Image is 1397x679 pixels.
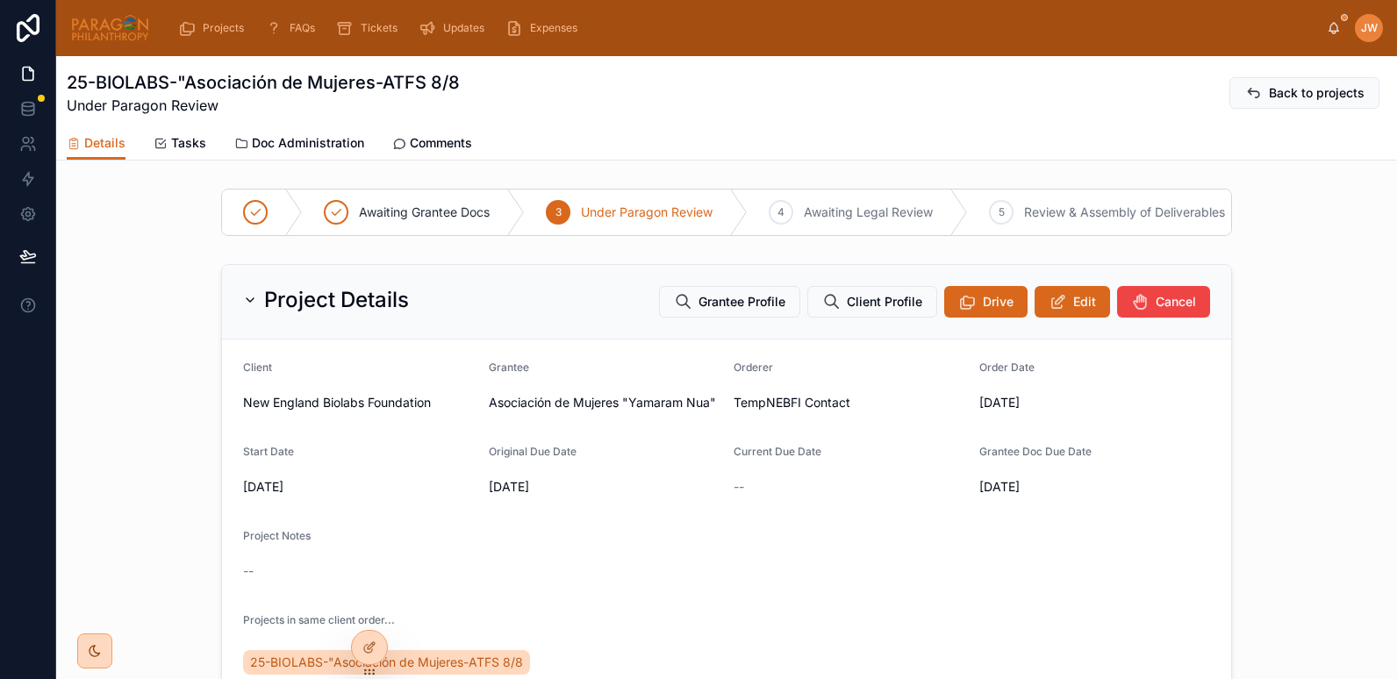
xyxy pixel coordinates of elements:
span: TempNEBFI Contact [734,394,850,411]
span: Tasks [171,134,206,152]
a: Expenses [500,12,590,44]
a: Comments [392,127,472,162]
span: Under Paragon Review [67,95,460,116]
span: Client Profile [847,293,922,311]
span: [DATE] [243,478,475,496]
span: Orderer [734,361,773,374]
span: 3 [555,205,562,219]
span: Details [84,134,125,152]
span: Projects [203,21,244,35]
h1: 25-BIOLABS-"Asociación de Mujeres-ATFS 8/8 [67,70,460,95]
span: Projects in same client order... [243,613,395,626]
span: [DATE] [489,478,720,496]
span: Grantee Profile [698,293,785,311]
span: Doc Administration [252,134,364,152]
span: Awaiting Legal Review [804,204,933,221]
a: Details [67,127,125,161]
span: -- [243,562,254,580]
span: [DATE] [979,394,1211,411]
span: 4 [777,205,784,219]
span: Back to projects [1269,84,1365,102]
span: Asociación de Mujeres "Yamaram Nua" [489,394,716,411]
h2: Project Details [264,286,409,314]
img: App logo [70,14,150,42]
span: FAQs [290,21,315,35]
button: Client Profile [807,286,937,318]
span: 5 [999,205,1005,219]
span: Grantee [489,361,529,374]
span: Drive [983,293,1014,311]
span: Client [243,361,272,374]
a: Updates [413,12,497,44]
a: 25-BIOLABS-"Asociación de Mujeres-ATFS 8/8 [243,650,530,675]
a: Tasks [154,127,206,162]
button: Cancel [1117,286,1210,318]
span: Updates [443,21,484,35]
span: JW [1361,21,1378,35]
span: Cancel [1156,293,1196,311]
span: Grantee Doc Due Date [979,445,1092,458]
a: Projects [173,12,256,44]
a: FAQs [260,12,327,44]
span: Expenses [530,21,577,35]
span: New England Biolabs Foundation [243,394,431,411]
button: Grantee Profile [659,286,800,318]
span: Order Date [979,361,1035,374]
button: Edit [1035,286,1110,318]
span: Project Notes [243,529,311,542]
span: Awaiting Grantee Docs [359,204,490,221]
span: Start Date [243,445,294,458]
span: [DATE] [979,478,1211,496]
div: scrollable content [164,9,1327,47]
span: Edit [1073,293,1096,311]
span: Comments [410,134,472,152]
span: Current Due Date [734,445,821,458]
span: Review & Assembly of Deliverables [1024,204,1225,221]
a: Doc Administration [234,127,364,162]
button: Drive [944,286,1028,318]
a: Tickets [331,12,410,44]
span: Original Due Date [489,445,577,458]
span: 25-BIOLABS-"Asociación de Mujeres-ATFS 8/8 [250,654,523,671]
button: Back to projects [1229,77,1379,109]
span: -- [734,478,744,496]
span: Tickets [361,21,398,35]
span: Under Paragon Review [581,204,713,221]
